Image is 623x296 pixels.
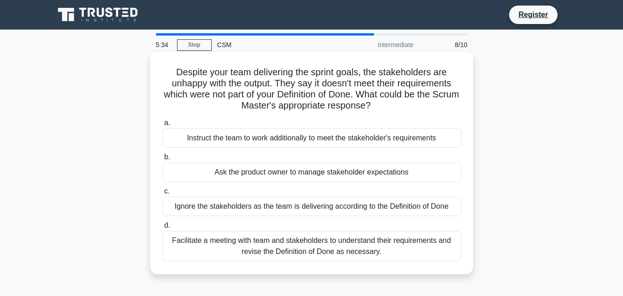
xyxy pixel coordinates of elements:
[162,197,461,216] div: Ignore the stakeholders as the team is delivering according to the Definition of Done
[212,36,338,54] div: CSM
[161,66,462,112] h5: Despite your team delivering the sprint goals, the stakeholders are unhappy with the output. They...
[164,221,170,229] span: d.
[177,39,212,51] a: Stop
[150,36,177,54] div: 5:34
[164,153,170,161] span: b.
[513,9,553,20] a: Register
[338,36,419,54] div: Intermediate
[162,163,461,182] div: Ask the product owner to manage stakeholder expectations
[162,128,461,148] div: Instruct the team to work additionally to meet the stakeholder's requirements
[164,187,170,195] span: c.
[164,119,170,127] span: a.
[162,231,461,261] div: Facilitate a meeting with team and stakeholders to understand their requirements and revise the D...
[419,36,473,54] div: 8/10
